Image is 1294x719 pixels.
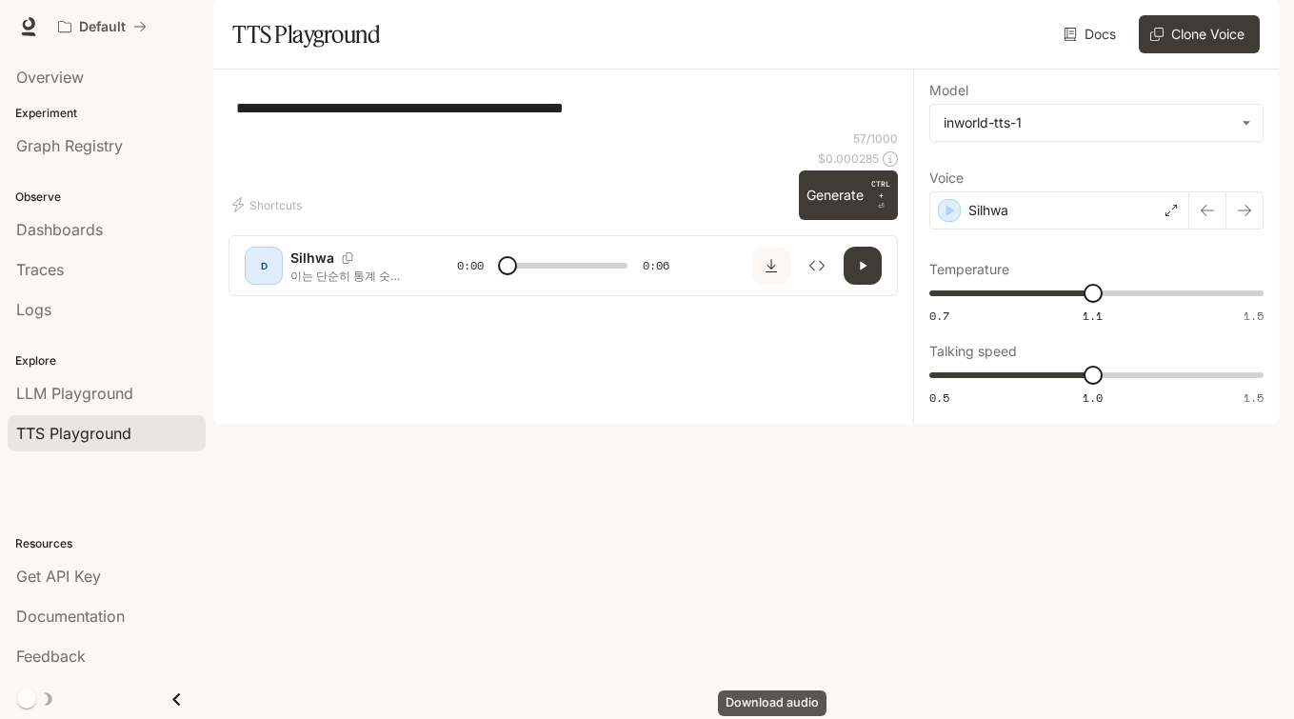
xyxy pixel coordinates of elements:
div: inworld-tts-1 [930,105,1263,141]
button: Clone Voice [1139,15,1260,53]
span: 1.5 [1244,308,1264,324]
span: 0:06 [643,256,669,275]
button: All workspaces [50,8,155,46]
div: Download audio [718,690,826,716]
p: 57 / 1000 [853,130,898,147]
p: Silhwa [968,201,1008,220]
button: Shortcuts [229,190,309,220]
h1: TTS Playground [232,15,380,53]
p: Silhwa [290,249,334,268]
span: 0.7 [929,308,949,324]
button: Download audio [752,247,790,285]
button: Inspect [798,247,836,285]
p: Voice [929,171,964,185]
p: ⏎ [871,178,890,212]
div: D [249,250,279,281]
p: $ 0.000285 [818,150,879,167]
p: 이는 단순히 통계 숫자에 불과한 것이 아니라, 여러분의 미래 모습일 수도 있다는 점을 기억해 주십시오. [290,268,411,284]
p: CTRL + [871,178,890,201]
span: 1.0 [1083,389,1103,406]
span: 0.5 [929,389,949,406]
div: inworld-tts-1 [944,113,1232,132]
p: Temperature [929,263,1009,276]
span: 1.5 [1244,389,1264,406]
span: 0:00 [457,256,484,275]
p: Model [929,84,968,97]
a: Docs [1060,15,1124,53]
span: 1.1 [1083,308,1103,324]
p: Default [79,19,126,35]
button: Copy Voice ID [334,252,361,264]
button: GenerateCTRL +⏎ [799,170,898,220]
p: Talking speed [929,345,1017,358]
